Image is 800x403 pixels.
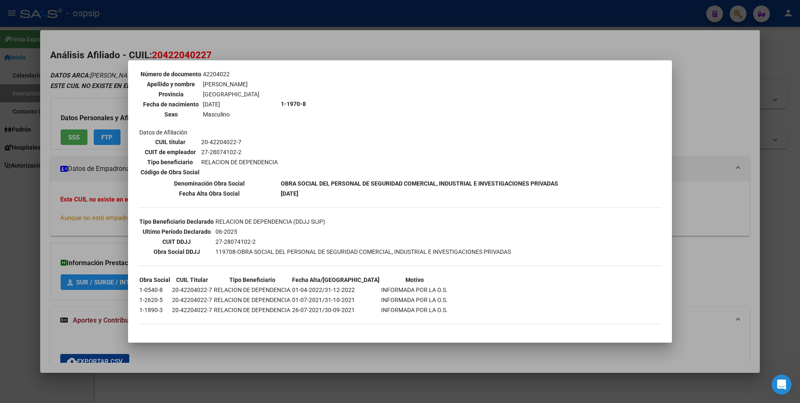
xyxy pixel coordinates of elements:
td: [DATE] [203,100,260,109]
th: Apellido y nombre [140,80,202,89]
td: INFORMADA POR LA O.S. [381,305,448,315]
th: Denominación Obra Social [139,179,279,188]
th: Ultimo Período Declarado [139,227,214,236]
td: 26-07-2021/30-09-2021 [292,305,380,315]
th: Tipo Beneficiario [213,275,291,284]
td: INFORMADA POR LA O.S. [381,285,448,294]
th: Obra Social DDJJ [139,247,214,256]
td: 119708-OBRA SOCIAL DEL PERSONAL DE SEGURIDAD COMERCIAL, INDUSTRIAL E INVESTIGACIONES PRIVADAS [215,247,511,256]
td: 27-28074102-2 [201,147,278,157]
td: RELACION DE DEPENDENCIA [213,305,291,315]
td: 06-2025 [215,227,511,236]
iframe: Intercom live chat [772,375,792,395]
td: RELACION DE DEPENDENCIA [213,295,291,305]
td: Datos personales Datos de Afiliación [139,30,279,178]
td: 20-42204022-7 [172,285,213,294]
td: 42204022 [203,70,260,79]
td: INFORMADA POR LA O.S. [381,295,448,305]
td: [GEOGRAPHIC_DATA] [203,90,260,99]
th: Código de Obra Social [140,168,200,177]
td: Masculino [203,110,260,119]
th: Fecha de nacimiento [140,100,202,109]
th: Número de documento [140,70,202,79]
td: 1-2620-5 [139,295,171,305]
td: [PERSON_NAME] [203,80,260,89]
b: 1-1970-8 [281,101,306,107]
td: 01-07-2021/31-10-2021 [292,295,380,305]
th: CUIL Titular [172,275,213,284]
td: 01-04-2022/31-12-2022 [292,285,380,294]
th: Fecha Alta Obra Social [139,189,279,198]
th: Tipo Beneficiario Declarado [139,217,214,226]
th: CUIT de empleador [140,147,200,157]
td: 1-1890-3 [139,305,171,315]
td: 1-0540-8 [139,285,171,294]
th: Sexo [140,110,202,119]
td: 20-42204022-7 [201,137,278,147]
b: [DATE] [281,190,298,197]
th: Obra Social [139,275,171,284]
th: Motivo [381,275,448,284]
td: RELACION DE DEPENDENCIA [201,158,278,167]
td: RELACION DE DEPENDENCIA (DDJJ SIJP) [215,217,511,226]
th: Provincia [140,90,202,99]
td: 27-28074102-2 [215,237,511,246]
td: 20-42204022-7 [172,305,213,315]
th: Tipo beneficiario [140,158,200,167]
td: 20-42204022-7 [172,295,213,305]
th: Fecha Alta/[GEOGRAPHIC_DATA] [292,275,380,284]
th: CUIL titular [140,137,200,147]
b: OBRA SOCIAL DEL PERSONAL DE SEGURIDAD COMERCIAL, INDUSTRIAL E INVESTIGACIONES PRIVADAS [281,180,558,187]
td: RELACION DE DEPENDENCIA [213,285,291,294]
th: CUIT DDJJ [139,237,214,246]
